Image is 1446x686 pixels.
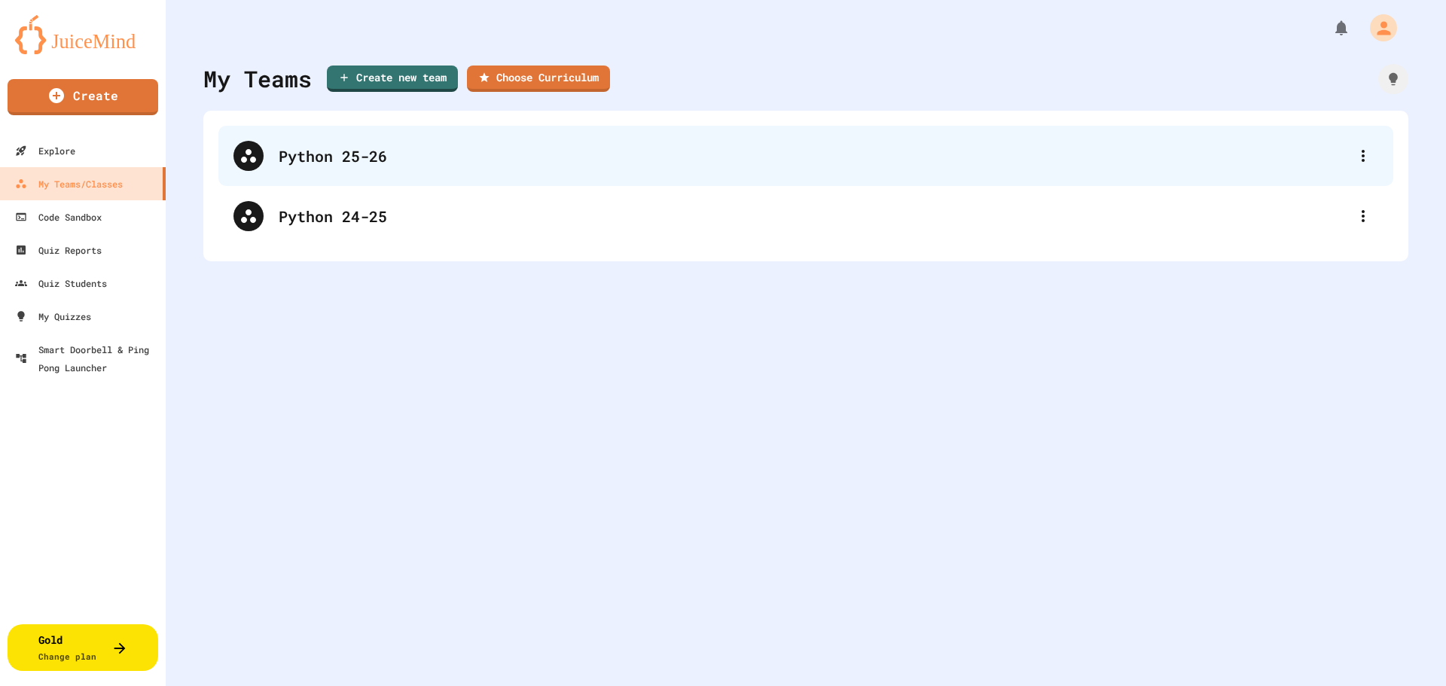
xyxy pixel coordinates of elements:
button: GoldChange plan [8,624,158,671]
div: Gold [38,632,96,663]
div: Python 25-26 [218,126,1393,186]
div: Smart Doorbell & Ping Pong Launcher [15,340,160,377]
div: My Quizzes [15,307,91,325]
div: Quiz Students [15,274,107,292]
div: My Account [1354,11,1401,45]
a: Create [8,79,158,115]
div: Python 24-25 [218,186,1393,246]
span: Change plan [38,651,96,662]
a: Choose Curriculum [467,66,610,92]
div: Python 24-25 [279,205,1348,227]
div: Quiz Reports [15,241,102,259]
div: Python 25-26 [279,145,1348,167]
img: logo-orange.svg [15,15,151,54]
div: Code Sandbox [15,208,102,226]
div: My Teams/Classes [15,175,123,193]
div: My Notifications [1304,15,1354,41]
div: My Teams [203,62,312,96]
div: Explore [15,142,75,160]
a: Create new team [327,66,458,92]
div: How it works [1378,64,1408,94]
